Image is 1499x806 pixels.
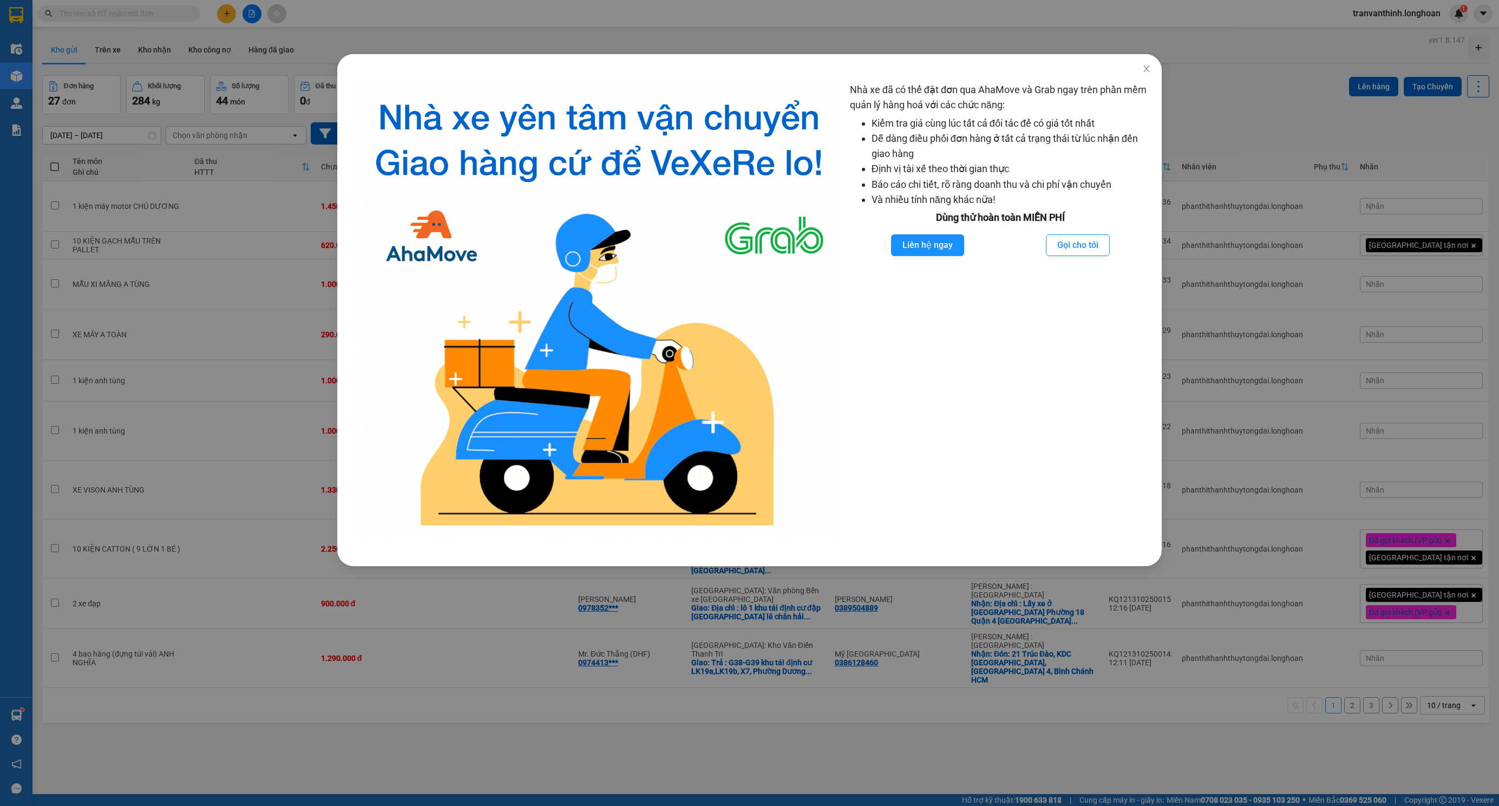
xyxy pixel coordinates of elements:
[1057,238,1098,252] span: Gọi cho tôi
[357,82,841,539] img: logo
[872,131,1151,162] li: Dễ dàng điều phối đơn hàng ở tất cả trạng thái từ lúc nhận đến giao hàng
[872,116,1151,131] li: Kiểm tra giá cùng lúc tất cả đối tác để có giá tốt nhất
[902,238,953,252] span: Liên hệ ngay
[891,234,964,256] button: Liên hệ ngay
[850,210,1151,225] div: Dùng thử hoàn toàn MIỄN PHÍ
[872,192,1151,207] li: Và nhiều tính năng khác nữa!
[850,82,1151,539] div: Nhà xe đã có thể đặt đơn qua AhaMove và Grab ngay trên phần mềm quản lý hàng hoá với các chức năng:
[1142,64,1151,73] span: close
[1046,234,1110,256] button: Gọi cho tôi
[872,177,1151,192] li: Báo cáo chi tiết, rõ ràng doanh thu và chi phí vận chuyển
[1131,54,1162,84] button: Close
[872,161,1151,176] li: Định vị tài xế theo thời gian thực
